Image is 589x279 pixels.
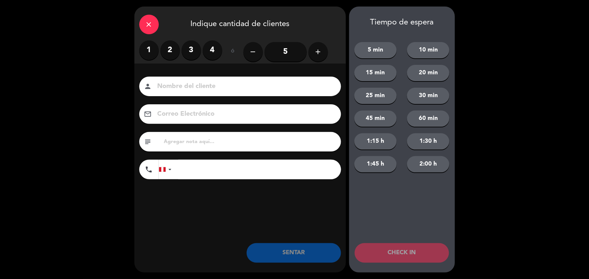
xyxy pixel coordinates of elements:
[249,48,257,56] i: remove
[157,81,333,92] input: Nombre del cliente
[145,21,153,28] i: close
[145,166,153,173] i: phone
[308,42,328,62] button: add
[182,40,201,60] label: 3
[407,65,449,81] button: 20 min
[159,160,174,179] div: Peru (Perú): +51
[144,110,152,118] i: email
[247,243,341,263] button: SENTAR
[222,40,243,63] div: ó
[354,133,397,150] button: 1:15 h
[163,137,336,146] input: Agregar nota aquí...
[157,109,333,120] input: Correo Electrónico
[354,110,397,127] button: 45 min
[407,110,449,127] button: 60 min
[354,42,397,58] button: 5 min
[349,18,455,27] div: Tiempo de espera
[407,133,449,150] button: 1:30 h
[355,243,449,263] button: CHECK IN
[134,7,346,40] div: Indique cantidad de clientes
[407,88,449,104] button: 30 min
[160,40,180,60] label: 2
[407,156,449,172] button: 2:00 h
[144,82,152,90] i: person
[243,42,263,62] button: remove
[354,156,397,172] button: 1:45 h
[354,88,397,104] button: 25 min
[144,138,152,146] i: subject
[407,42,449,58] button: 10 min
[314,48,322,56] i: add
[354,65,397,81] button: 15 min
[139,40,159,60] label: 1
[203,40,222,60] label: 4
